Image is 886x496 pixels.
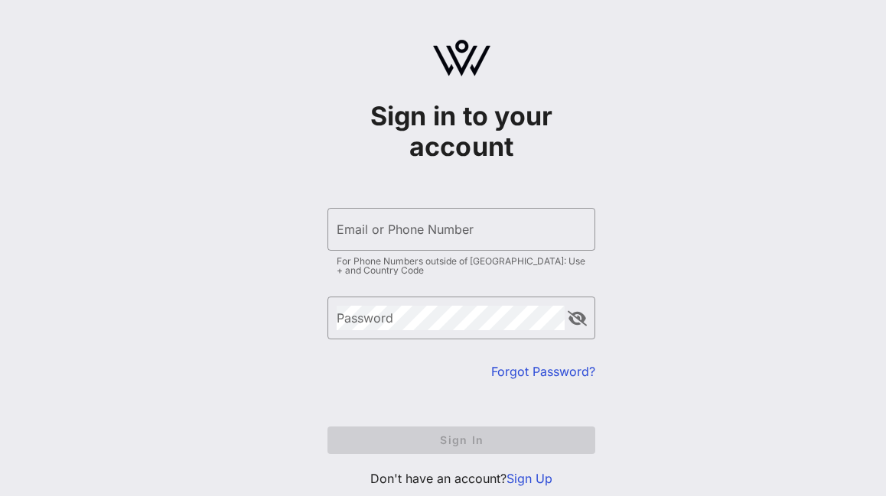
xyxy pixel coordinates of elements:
[337,257,586,275] div: For Phone Numbers outside of [GEOGRAPHIC_DATA]: Use + and Country Code
[327,469,595,488] p: Don't have an account?
[433,40,490,76] img: logo.svg
[491,364,595,379] a: Forgot Password?
[568,311,587,326] button: append icon
[327,101,595,162] h1: Sign in to your account
[507,471,552,486] a: Sign Up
